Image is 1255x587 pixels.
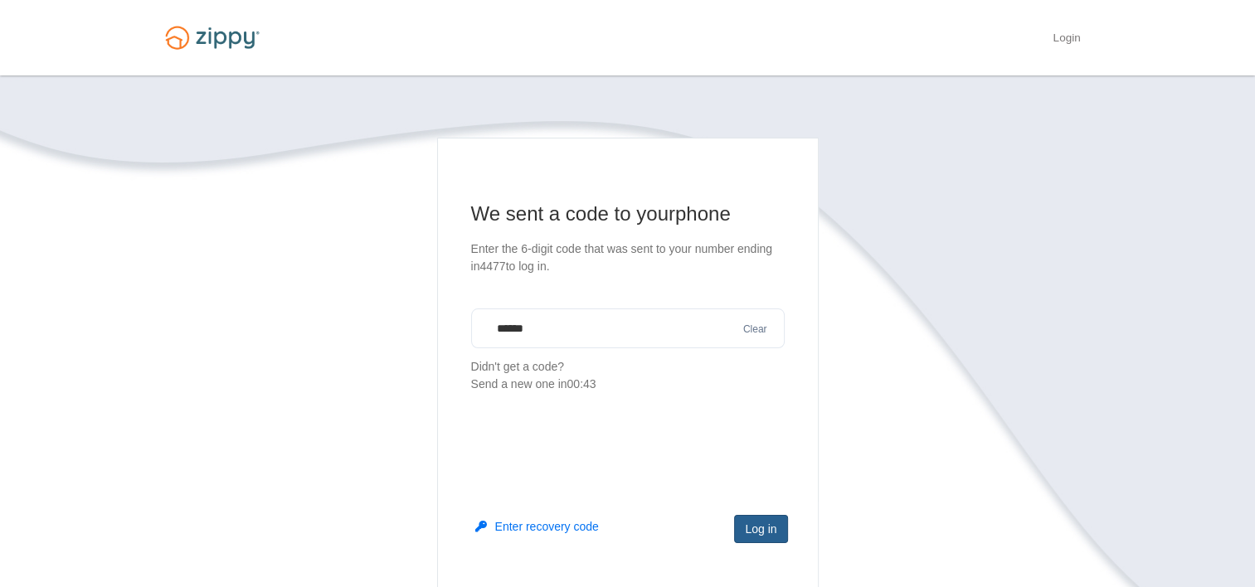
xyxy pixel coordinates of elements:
div: Send a new one in 00:43 [471,376,785,393]
p: Enter the 6-digit code that was sent to your number ending in 4477 to log in. [471,240,785,275]
button: Enter recovery code [475,518,599,535]
button: Clear [738,322,772,337]
p: Didn't get a code? [471,358,785,393]
button: Log in [734,515,787,543]
img: Logo [155,18,270,57]
h1: We sent a code to your phone [471,201,785,227]
a: Login [1053,32,1080,48]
